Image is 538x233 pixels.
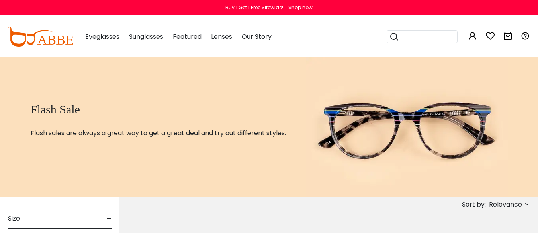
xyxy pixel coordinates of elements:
span: Featured [173,32,202,41]
span: Sort by: [462,200,486,209]
span: Sunglasses [129,32,163,41]
img: flash sale [306,57,508,197]
span: Size [8,209,20,228]
h1: Flash Sale [31,102,286,116]
span: Relevance [489,197,522,212]
img: abbeglasses.com [8,27,73,47]
span: Eyeglasses [85,32,119,41]
a: Shop now [284,4,313,11]
div: Buy 1 Get 1 Free Sitewide! [225,4,283,11]
span: Lenses [211,32,232,41]
span: - [106,209,112,228]
div: Shop now [288,4,313,11]
span: Our Story [242,32,272,41]
p: Flash sales are always a great way to get a great deal and try out different styles. [31,128,286,138]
